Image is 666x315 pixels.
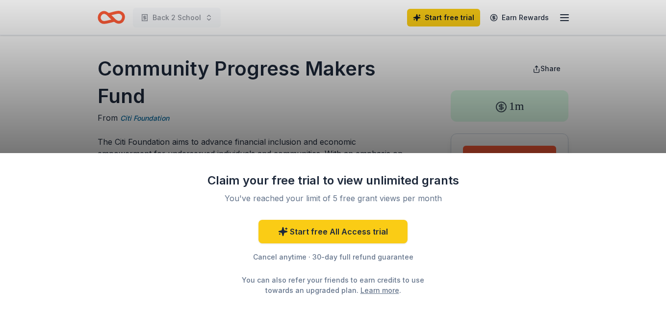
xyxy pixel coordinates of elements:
div: You've reached your limit of 5 free grant views per month [217,192,449,204]
div: Cancel anytime · 30-day full refund guarantee [205,251,461,263]
div: You can also refer your friends to earn credits to use towards an upgraded plan. . [233,275,433,295]
div: Claim your free trial to view unlimited grants [205,173,461,188]
a: Learn more [360,285,399,295]
a: Start free All Access trial [258,220,408,243]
